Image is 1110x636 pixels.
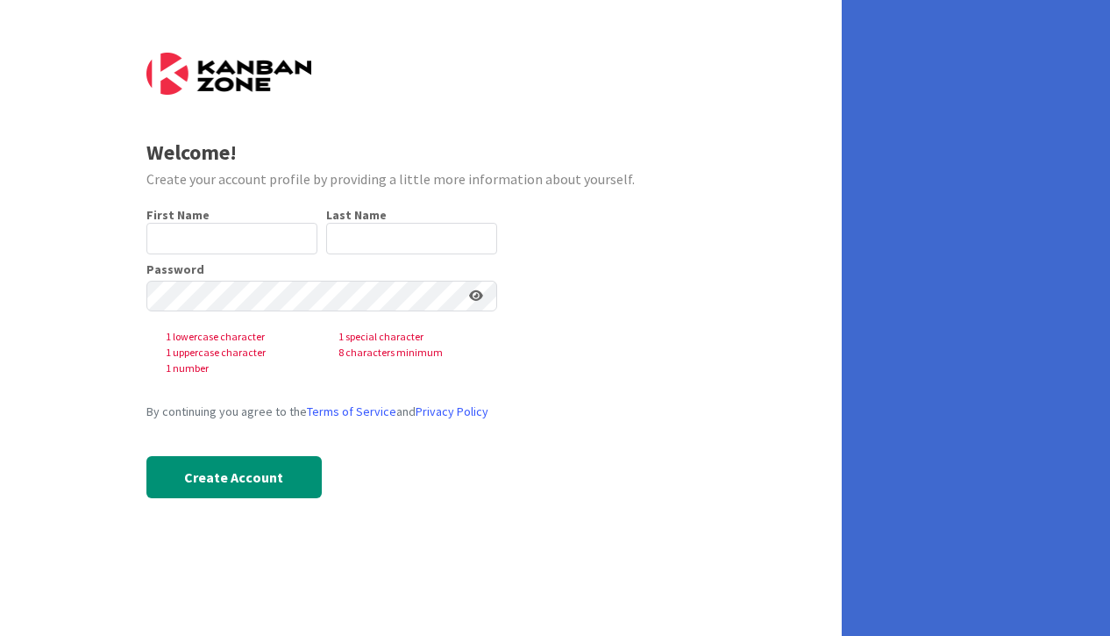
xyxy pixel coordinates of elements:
[324,329,497,345] span: 1 special character
[146,263,204,275] label: Password
[146,168,696,189] div: Create your account profile by providing a little more information about yourself.
[326,207,387,223] label: Last Name
[307,404,396,419] a: Terms of Service
[152,345,324,361] span: 1 uppercase character
[146,207,210,223] label: First Name
[146,456,322,498] button: Create Account
[146,403,497,421] div: By continuing you agree to the and
[152,329,324,345] span: 1 lowercase character
[324,345,497,361] span: 8 characters minimum
[146,137,696,168] div: Welcome!
[416,404,488,419] a: Privacy Policy
[152,361,324,376] span: 1 number
[146,53,311,95] img: Kanban Zone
